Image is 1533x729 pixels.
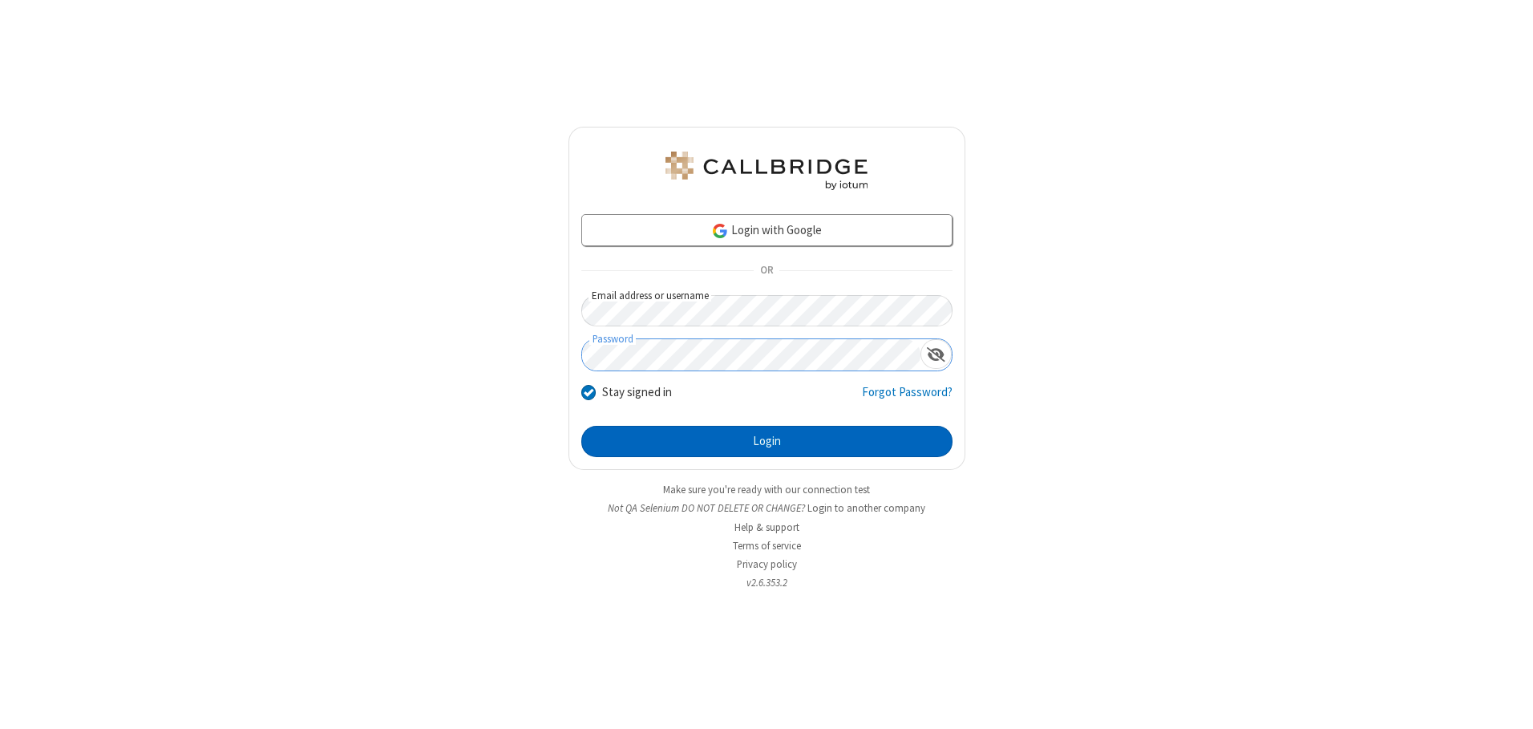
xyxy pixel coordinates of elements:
button: Login to another company [807,500,925,516]
img: QA Selenium DO NOT DELETE OR CHANGE [662,152,871,190]
button: Login [581,426,953,458]
input: Email address or username [581,295,953,326]
a: Terms of service [733,539,801,553]
div: Show password [920,339,952,369]
a: Help & support [734,520,799,534]
li: v2.6.353.2 [568,575,965,590]
li: Not QA Selenium DO NOT DELETE OR CHANGE? [568,500,965,516]
a: Privacy policy [737,557,797,571]
a: Login with Google [581,214,953,246]
a: Make sure you're ready with our connection test [663,483,870,496]
label: Stay signed in [602,383,672,402]
img: google-icon.png [711,222,729,240]
span: OR [754,260,779,282]
input: Password [582,339,920,371]
a: Forgot Password? [862,383,953,414]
